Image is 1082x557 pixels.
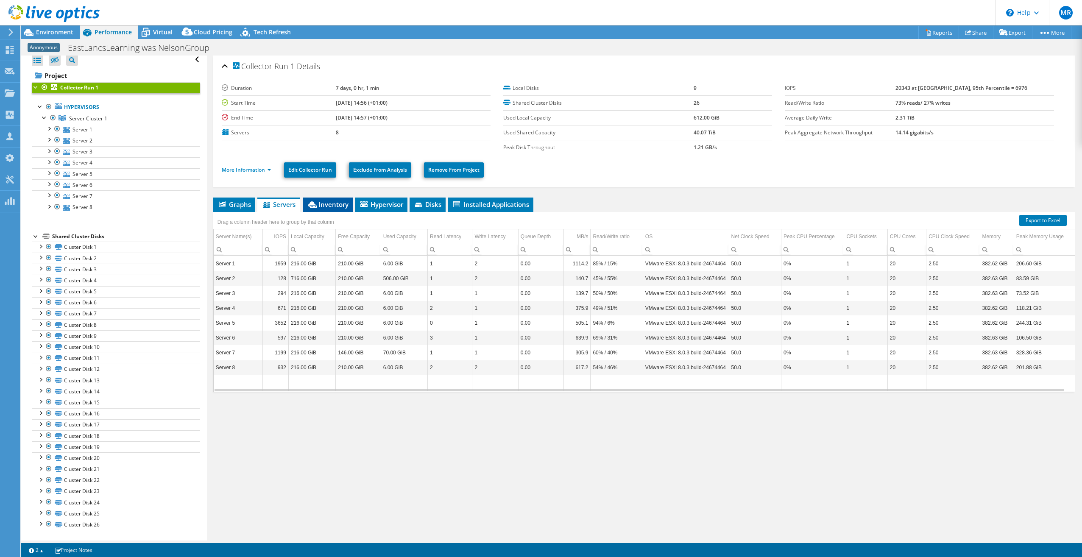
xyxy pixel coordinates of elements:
[564,301,591,315] td: Column MB/s, Value 375.9
[60,84,98,91] b: Collector Run 1
[785,84,895,92] label: IOPS
[274,231,286,242] div: IOPS
[32,146,200,157] a: Server 3
[233,62,295,71] span: Collector Run 1
[288,271,335,286] td: Column Local Capacity, Value 716.00 GiB
[336,360,381,375] td: Column Free Capacity, Value 210.00 GiB
[381,345,427,360] td: Column Used Capacity, Value 70.00 GiB
[591,244,643,255] td: Column Read/Write ratio, Filter cell
[591,360,643,375] td: Column Read/Write ratio, Value 54% / 46%
[729,271,781,286] td: Column Net Clock Speed, Value 50.0
[591,301,643,315] td: Column Read/Write ratio, Value 49% / 51%
[643,271,729,286] td: Column OS, Value VMware ESXi 8.0.3 build-24674464
[887,315,926,330] td: Column CPU Cores, Value 20
[918,26,959,39] a: Reports
[214,301,262,315] td: Column Server Name(s), Value Server 4
[645,231,653,242] div: OS
[564,286,591,301] td: Column MB/s, Value 139.7
[336,99,388,106] b: [DATE] 14:56 (+01:00)
[32,113,200,124] a: Server Cluster 1
[887,271,926,286] td: Column CPU Cores, Value 20
[844,330,887,345] td: Column CPU Sockets, Value 1
[887,286,926,301] td: Column CPU Cores, Value 20
[32,82,200,93] a: Collector Run 1
[591,286,643,301] td: Column Read/Write ratio, Value 50% / 50%
[381,244,427,255] td: Column Used Capacity, Filter cell
[32,375,200,386] a: Cluster Disk 13
[503,128,694,137] label: Used Shared Capacity
[254,28,291,36] span: Tech Refresh
[32,353,200,364] a: Cluster Disk 11
[731,231,770,242] div: Net Clock Speed
[1006,9,1014,17] svg: \n
[926,315,980,330] td: Column CPU Clock Speed, Value 2.50
[32,386,200,397] a: Cluster Disk 14
[336,271,381,286] td: Column Free Capacity, Value 210.00 GiB
[153,28,173,36] span: Virtual
[69,115,107,122] span: Server Cluster 1
[846,231,876,242] div: CPU Sockets
[49,545,98,555] a: Project Notes
[336,330,381,345] td: Column Free Capacity, Value 210.00 GiB
[214,330,262,345] td: Column Server Name(s), Value Server 6
[729,229,781,244] td: Net Clock Speed Column
[694,99,700,106] b: 26
[359,200,403,209] span: Hypervisor
[781,301,844,315] td: Column Peak CPU Percentage, Value 0%
[288,244,335,255] td: Column Local Capacity, Filter cell
[32,397,200,408] a: Cluster Disk 15
[32,124,200,135] a: Server 1
[887,256,926,271] td: Column CPU Cores, Value 20
[781,315,844,330] td: Column Peak CPU Percentage, Value 0%
[593,231,629,242] div: Read/Write ratio
[428,330,472,345] td: Column Read Latency, Value 3
[472,330,518,345] td: Column Write Latency, Value 1
[895,84,1027,92] b: 20343 at [GEOGRAPHIC_DATA], 95th Percentile = 6976
[694,114,719,121] b: 612.00 GiB
[262,286,288,301] td: Column IOPS, Value 294
[564,315,591,330] td: Column MB/s, Value 505.1
[591,330,643,345] td: Column Read/Write ratio, Value 69% / 31%
[381,286,427,301] td: Column Used Capacity, Value 6.00 GiB
[32,364,200,375] a: Cluster Disk 12
[307,200,349,209] span: Inventory
[643,360,729,375] td: Column OS, Value VMware ESXi 8.0.3 build-24674464
[518,229,563,244] td: Queue Depth Column
[959,26,993,39] a: Share
[222,114,336,122] label: End Time
[32,286,200,297] a: Cluster Disk 5
[214,244,262,255] td: Column Server Name(s), Filter cell
[383,231,416,242] div: Used Capacity
[1014,345,1075,360] td: Column Peak Memory Usage, Value 328.36 GiB
[213,212,1075,392] div: Data grid
[887,229,926,244] td: CPU Cores Column
[564,330,591,345] td: Column MB/s, Value 639.9
[32,242,200,253] a: Cluster Disk 1
[214,256,262,271] td: Column Server Name(s), Value Server 1
[1014,330,1075,345] td: Column Peak Memory Usage, Value 106.50 GiB
[428,345,472,360] td: Column Read Latency, Value 1
[381,315,427,330] td: Column Used Capacity, Value 6.00 GiB
[895,99,951,106] b: 73% reads/ 27% writes
[518,244,563,255] td: Column Queue Depth, Filter cell
[518,256,563,271] td: Column Queue Depth, Value 0.00
[472,301,518,315] td: Column Write Latency, Value 1
[887,244,926,255] td: Column CPU Cores, Filter cell
[262,345,288,360] td: Column IOPS, Value 1199
[336,114,388,121] b: [DATE] 14:57 (+01:00)
[288,360,335,375] td: Column Local Capacity, Value 216.00 GiB
[844,286,887,301] td: Column CPU Sockets, Value 1
[336,345,381,360] td: Column Free Capacity, Value 146.00 GiB
[218,200,251,209] span: Graphs
[262,271,288,286] td: Column IOPS, Value 128
[336,315,381,330] td: Column Free Capacity, Value 210.00 GiB
[785,128,895,137] label: Peak Aggregate Network Throughput
[781,360,844,375] td: Column Peak CPU Percentage, Value 0%
[32,179,200,190] a: Server 6
[424,162,484,178] a: Remove From Project
[288,330,335,345] td: Column Local Capacity, Value 216.00 GiB
[288,256,335,271] td: Column Local Capacity, Value 216.00 GiB
[32,264,200,275] a: Cluster Disk 3
[980,315,1014,330] td: Column Memory, Value 382.62 GiB
[518,271,563,286] td: Column Queue Depth, Value 0.00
